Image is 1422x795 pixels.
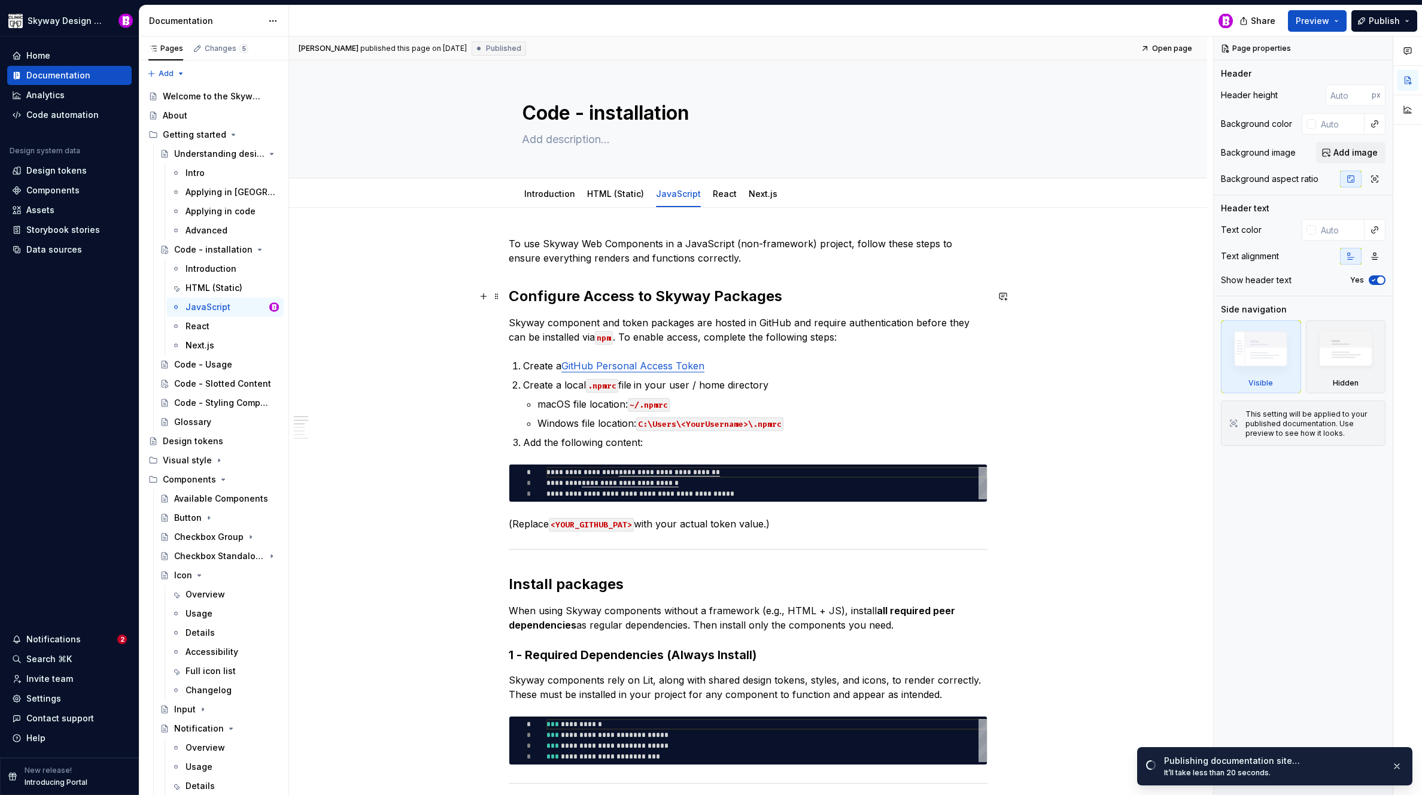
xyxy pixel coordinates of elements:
h3: 1 - Required Dependencies (Always Install) [509,647,987,663]
code: <YOUR_GITHUB_PAT> [549,518,634,532]
p: Skyway component and token packages are hosted in GitHub and require authentication before they c... [509,315,987,344]
span: 5 [239,44,248,53]
div: Code - Slotted Content [174,378,271,390]
div: Hidden [1333,378,1359,388]
div: Storybook stories [26,224,100,236]
a: Accessibility [166,642,284,662]
label: Yes [1350,275,1364,285]
a: GitHub Personal Access Token [561,360,704,372]
a: HTML (Static) [166,278,284,298]
div: Skyway Design System [28,15,104,27]
span: [PERSON_NAME] [299,44,358,53]
div: Home [26,50,50,62]
a: Assets [7,201,132,220]
p: macOS file location: [537,397,987,411]
a: Overview [166,738,284,757]
div: Welcome to the Skyway Design System! [163,90,262,102]
a: React [713,189,737,199]
div: Full icon list [186,665,236,677]
div: Checkbox Standalone [174,550,265,562]
div: Usage [186,608,212,620]
a: About [144,106,284,125]
div: Button [174,512,202,524]
div: Applying in [GEOGRAPHIC_DATA] [186,186,276,198]
a: Home [7,46,132,65]
a: Changelog [166,681,284,700]
p: Introducing Portal [25,778,87,787]
div: Hidden [1306,320,1386,393]
div: Code - Usage [174,359,232,371]
a: Settings [7,689,132,708]
input: Auto [1326,84,1372,106]
textarea: Code - installation [519,99,972,128]
div: Icon [174,569,192,581]
div: Assets [26,204,54,216]
a: Glossary [155,412,284,432]
div: Advanced [186,224,227,236]
a: Introduction [524,189,575,199]
span: Share [1251,15,1275,27]
div: Header text [1221,202,1269,214]
button: Publish [1351,10,1417,32]
div: Overview [186,588,225,600]
div: Visual style [144,451,284,470]
div: published this page on [DATE] [360,44,467,53]
a: Full icon list [166,662,284,681]
div: Available Components [174,493,268,505]
input: Auto [1316,113,1365,135]
div: Help [26,732,45,744]
span: Published [486,44,521,53]
img: 7d2f9795-fa08-4624-9490-5a3f7218a56a.png [8,14,23,28]
p: Skyway components rely on Lit, along with shared design tokens, styles, and icons, to render corr... [509,673,987,702]
div: Code automation [26,109,99,121]
a: Design tokens [7,161,132,180]
a: Open page [1137,40,1198,57]
p: px [1372,90,1381,100]
p: Create a [523,359,987,373]
a: JavaScript [656,189,701,199]
div: Settings [26,693,61,705]
div: JavaScript [651,181,706,206]
code: ~/.npmrc [628,398,670,412]
span: Add [159,69,174,78]
div: It’ll take less than 20 seconds. [1164,768,1382,778]
div: Header height [1221,89,1278,101]
code: C:\Users\<YourUsername>\.npmrc [636,417,783,431]
div: Background aspect ratio [1221,173,1318,185]
div: Header [1221,68,1251,80]
a: Next.js [749,189,777,199]
div: Publishing documentation site… [1164,755,1382,767]
img: Bobby Davis [1219,14,1233,28]
div: Intro [186,167,205,179]
h2: Configure Access to Skyway Packages [509,287,987,306]
a: Storybook stories [7,220,132,239]
p: Create a local file in your user / home directory [523,378,987,392]
div: This setting will be applied to your published documentation. Use preview to see how it looks. [1245,409,1378,438]
div: Visual style [163,454,212,466]
div: Text alignment [1221,250,1279,262]
div: Glossary [174,416,211,428]
div: About [163,110,187,122]
div: JavaScript [186,301,230,313]
a: JavaScriptBobby Davis [166,298,284,317]
button: Search ⌘K [7,650,132,669]
p: Windows file location: [537,416,987,430]
a: Understanding design tokens [155,144,284,163]
div: Design tokens [26,165,87,177]
div: Checkbox Group [174,531,244,543]
a: Code - installation [155,240,284,259]
a: Analytics [7,86,132,105]
a: React [166,317,284,336]
a: Intro [166,163,284,183]
a: Components [7,181,132,200]
button: Help [7,729,132,748]
a: Button [155,508,284,527]
h2: Install packages [509,575,987,594]
div: Contact support [26,712,94,724]
a: Code - Usage [155,355,284,374]
a: Code - Slotted Content [155,374,284,393]
a: Next.js [166,336,284,355]
div: Getting started [163,129,226,141]
div: Background color [1221,118,1292,130]
span: 2 [117,635,127,644]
